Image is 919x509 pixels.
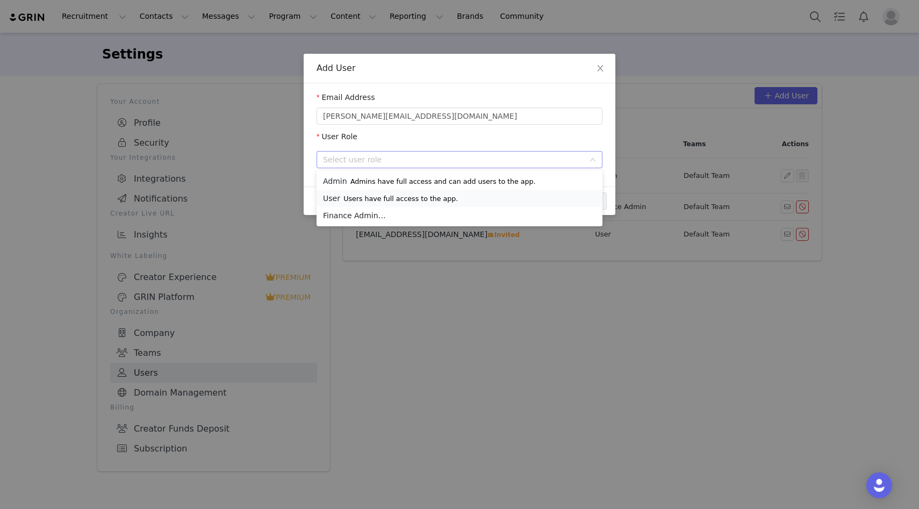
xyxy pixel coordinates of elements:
[343,195,458,203] p: Users have full access to the app.
[317,107,602,125] input: Email address
[317,132,357,141] label: User Role
[382,212,677,220] p: Finance Admins have limited access and can only edit payment information in the app.
[585,54,615,84] button: Close
[350,177,536,186] p: Admins have full access and can add users to the app.
[590,156,596,164] i: icon: down
[317,93,375,102] label: Email Address
[317,207,602,224] li: Finance Admin
[596,64,605,73] i: icon: close
[866,472,892,498] div: Open Intercom Messenger
[317,173,602,190] li: Admin
[317,190,602,207] li: User
[317,62,602,74] div: Add User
